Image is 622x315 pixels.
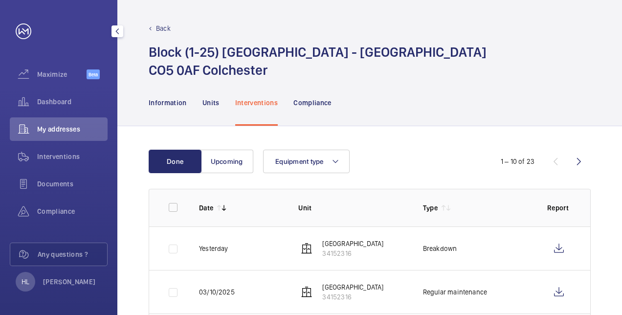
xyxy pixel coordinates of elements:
[547,203,571,213] p: Report
[322,292,383,302] p: 34152316
[322,282,383,292] p: [GEOGRAPHIC_DATA]
[423,287,487,297] p: Regular maintenance
[43,277,96,287] p: [PERSON_NAME]
[202,98,220,108] p: Units
[37,69,87,79] span: Maximize
[199,244,228,253] p: Yesterday
[501,157,534,166] div: 1 – 10 of 23
[37,97,108,107] span: Dashboard
[37,152,108,161] span: Interventions
[293,98,332,108] p: Compliance
[423,244,457,253] p: Breakdown
[37,179,108,189] span: Documents
[235,98,278,108] p: Interventions
[200,150,253,173] button: Upcoming
[37,206,108,216] span: Compliance
[37,124,108,134] span: My addresses
[149,43,487,79] h1: Block (1-25) [GEOGRAPHIC_DATA] - [GEOGRAPHIC_DATA] CO5 0AF Colchester
[199,203,213,213] p: Date
[275,157,324,165] span: Equipment type
[87,69,100,79] span: Beta
[322,248,383,258] p: 34152316
[322,239,383,248] p: [GEOGRAPHIC_DATA]
[298,203,407,213] p: Unit
[22,277,29,287] p: HL
[156,23,171,33] p: Back
[38,249,107,259] span: Any questions ?
[149,98,187,108] p: Information
[199,287,235,297] p: 03/10/2025
[301,243,312,254] img: elevator.svg
[263,150,350,173] button: Equipment type
[149,150,201,173] button: Done
[423,203,438,213] p: Type
[301,286,312,298] img: elevator.svg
